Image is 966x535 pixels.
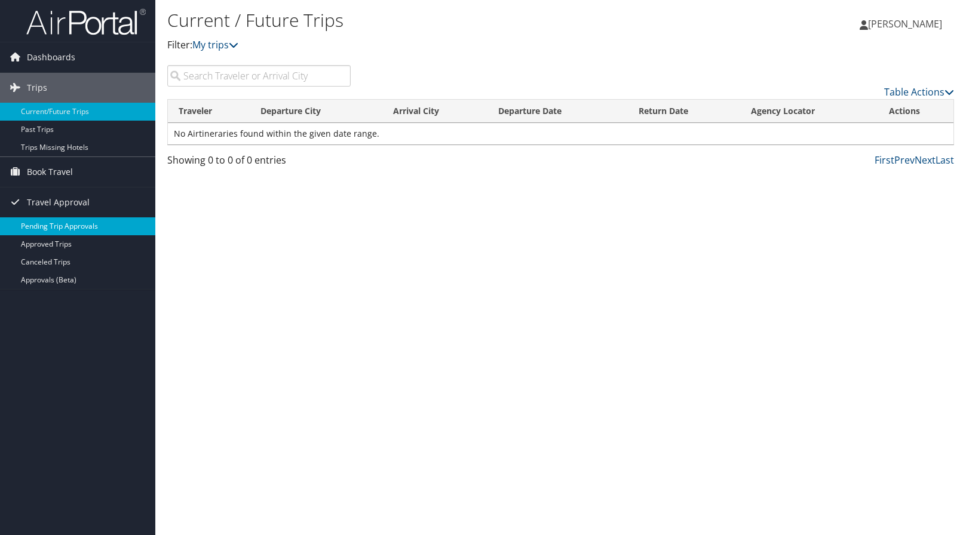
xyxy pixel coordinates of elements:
a: First [875,153,894,167]
div: Showing 0 to 0 of 0 entries [167,153,351,173]
span: Dashboards [27,42,75,72]
a: Prev [894,153,915,167]
th: Departure Date: activate to sort column descending [487,100,628,123]
th: Actions [878,100,953,123]
a: [PERSON_NAME] [860,6,954,42]
th: Arrival City: activate to sort column ascending [382,100,487,123]
a: My trips [192,38,238,51]
p: Filter: [167,38,692,53]
th: Traveler: activate to sort column ascending [168,100,250,123]
input: Search Traveler or Arrival City [167,65,351,87]
span: Book Travel [27,157,73,187]
span: [PERSON_NAME] [868,17,942,30]
img: airportal-logo.png [26,8,146,36]
a: Table Actions [884,85,954,99]
h1: Current / Future Trips [167,8,692,33]
th: Agency Locator: activate to sort column ascending [740,100,878,123]
a: Next [915,153,936,167]
a: Last [936,153,954,167]
td: No Airtineraries found within the given date range. [168,123,953,144]
span: Travel Approval [27,187,90,217]
th: Return Date: activate to sort column ascending [628,100,740,123]
span: Trips [27,73,47,103]
th: Departure City: activate to sort column ascending [250,100,383,123]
